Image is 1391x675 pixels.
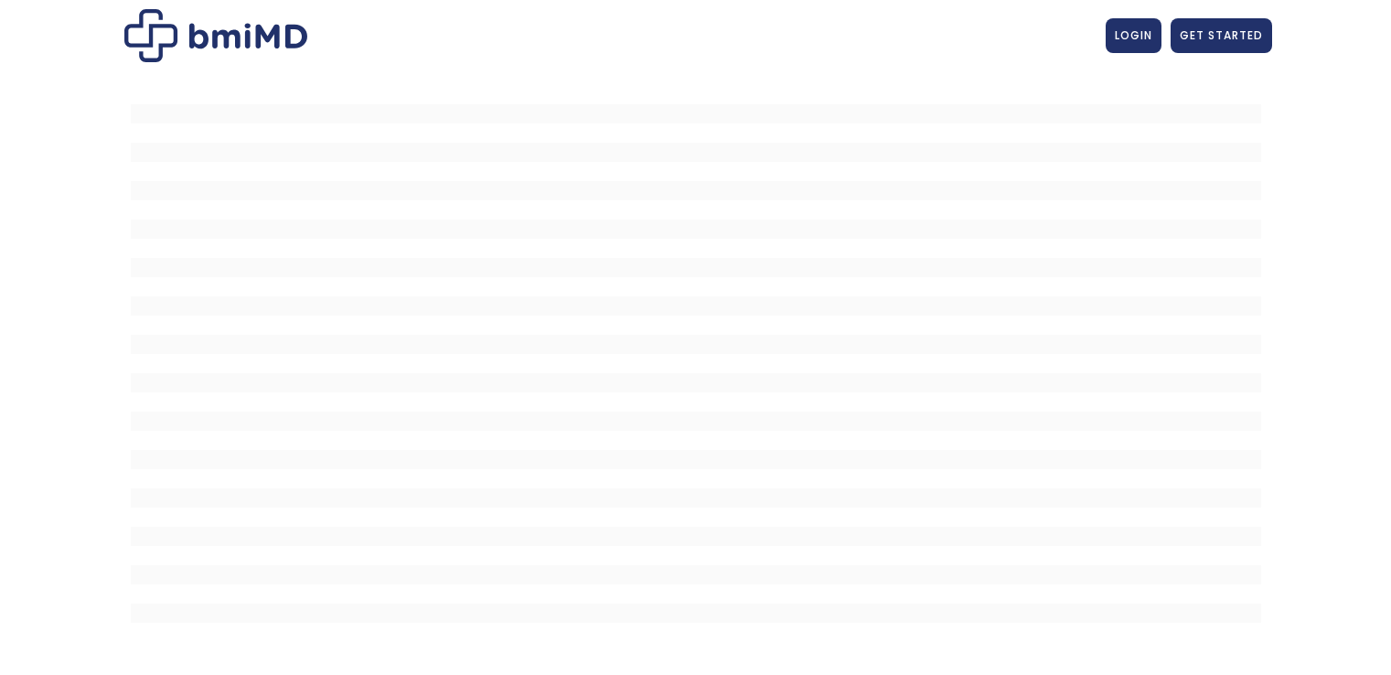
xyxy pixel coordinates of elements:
a: GET STARTED [1171,18,1272,53]
a: LOGIN [1106,18,1161,53]
iframe: MDI Patient Messaging Portal [131,85,1261,634]
span: GET STARTED [1180,27,1263,43]
span: LOGIN [1115,27,1152,43]
img: Patient Messaging Portal [124,9,307,62]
